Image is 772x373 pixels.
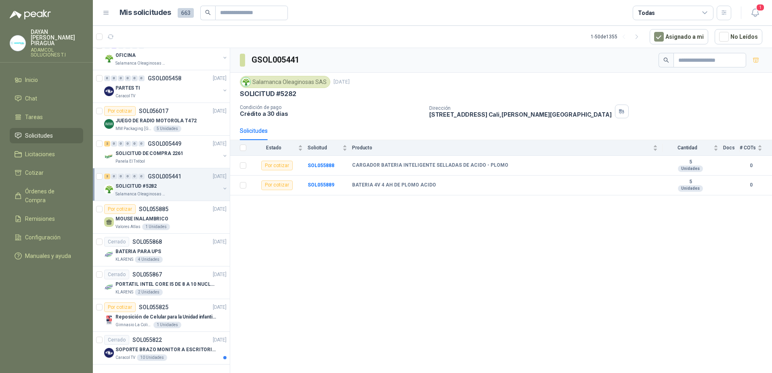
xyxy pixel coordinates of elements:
[213,140,227,148] p: [DATE]
[10,10,51,19] img: Logo peakr
[104,119,114,129] img: Company Logo
[308,163,334,168] a: SOL055888
[111,75,117,81] div: 0
[213,173,227,180] p: [DATE]
[115,60,166,67] p: Salamanca Oleaginosas SAS
[142,224,170,230] div: 1 Unidades
[10,211,83,226] a: Remisiones
[104,86,114,96] img: Company Logo
[104,237,129,247] div: Cerrado
[25,131,53,140] span: Solicitudes
[663,57,669,63] span: search
[148,174,181,179] p: GSOL005441
[429,111,612,118] p: [STREET_ADDRESS] Cali , [PERSON_NAME][GEOGRAPHIC_DATA]
[723,140,740,156] th: Docs
[240,110,423,117] p: Crédito a 30 días
[308,182,334,188] a: SOL055889
[25,187,76,205] span: Órdenes de Compra
[104,75,110,81] div: 0
[104,348,114,358] img: Company Logo
[213,304,227,311] p: [DATE]
[756,4,765,11] span: 1
[252,54,300,66] h3: GSOL005441
[308,145,341,151] span: Solicitud
[93,332,230,365] a: CerradoSOL055822[DATE] Company LogoSOPORTE BRAZO MONITOR A ESCRITORIO NBF80Caracol TV10 Unidades
[132,174,138,179] div: 0
[352,140,663,156] th: Producto
[10,147,83,162] a: Licitaciones
[93,201,230,234] a: Por cotizarSOL055885[DATE] MOUSE INALAMBRICOValores Atlas1 Unidades
[148,43,181,48] p: GSOL005459
[153,322,181,328] div: 1 Unidades
[115,281,216,288] p: PORTATIL INTEL CORE I5 DE 8 A 10 NUCLEOS
[139,206,168,212] p: SOL055885
[139,304,168,310] p: SOL055825
[25,233,61,242] span: Configuración
[104,184,114,194] img: Company Logo
[10,72,83,88] a: Inicio
[240,105,423,110] p: Condición de pago
[213,336,227,344] p: [DATE]
[352,145,651,151] span: Producto
[104,335,129,345] div: Cerrado
[148,141,181,147] p: GSOL005449
[104,270,129,279] div: Cerrado
[93,234,230,266] a: CerradoSOL055868[DATE] Company LogoBATERIA PARA UPSKLARENS4 Unidades
[240,76,330,88] div: Salamanca Oleaginosas SAS
[663,159,718,166] b: 5
[352,162,508,169] b: CARGADOR BATERIA INTELIGENTE SELLADAS DE ACIDO - PLOMO
[251,145,296,151] span: Estado
[132,337,162,343] p: SOL055822
[104,315,114,325] img: Company Logo
[104,283,114,292] img: Company Logo
[740,162,762,170] b: 0
[135,256,163,263] div: 4 Unidades
[213,107,227,115] p: [DATE]
[261,161,293,170] div: Por cotizar
[10,248,83,264] a: Manuales y ayuda
[148,75,181,81] p: GSOL005458
[213,75,227,82] p: [DATE]
[10,230,83,245] a: Configuración
[115,354,135,361] p: Caracol TV
[663,145,712,151] span: Cantidad
[104,302,136,312] div: Por cotizar
[104,204,136,214] div: Por cotizar
[93,299,230,332] a: Por cotizarSOL055825[DATE] Company LogoReposición de Celular para la Unidad infantil (con forro, ...
[138,75,145,81] div: 0
[678,185,703,192] div: Unidades
[115,84,140,92] p: PARTES TI
[115,117,197,125] p: JUEGO DE RADIO MOTOROLA T472
[31,48,83,57] p: ADAMCOL SOLUCIONES T.I
[118,75,124,81] div: 0
[213,238,227,246] p: [DATE]
[132,75,138,81] div: 0
[104,250,114,260] img: Company Logo
[93,266,230,299] a: CerradoSOL055867[DATE] Company LogoPORTATIL INTEL CORE I5 DE 8 A 10 NUCLEOSKLARENS2 Unidades
[111,174,117,179] div: 0
[25,168,44,177] span: Cotizar
[125,141,131,147] div: 0
[139,108,168,114] p: SOL056017
[663,140,723,156] th: Cantidad
[104,141,110,147] div: 2
[178,8,194,18] span: 663
[10,91,83,106] a: Chat
[638,8,655,17] div: Todas
[240,90,296,98] p: SOLICITUD #5282
[115,256,133,263] p: KLARENS
[104,106,136,116] div: Por cotizar
[115,182,157,190] p: SOLICITUD #5282
[25,251,71,260] span: Manuales y ayuda
[138,174,145,179] div: 0
[93,103,230,136] a: Por cotizarSOL056017[DATE] Company LogoJUEGO DE RADIO MOTOROLA T472MM Packaging [GEOGRAPHIC_DATA]...
[10,36,25,51] img: Company Logo
[135,289,163,295] div: 2 Unidades
[240,126,268,135] div: Solicitudes
[115,52,136,59] p: OFICINA
[137,354,167,361] div: 10 Unidades
[153,126,181,132] div: 5 Unidades
[748,6,762,20] button: 1
[115,126,152,132] p: MM Packaging [GEOGRAPHIC_DATA]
